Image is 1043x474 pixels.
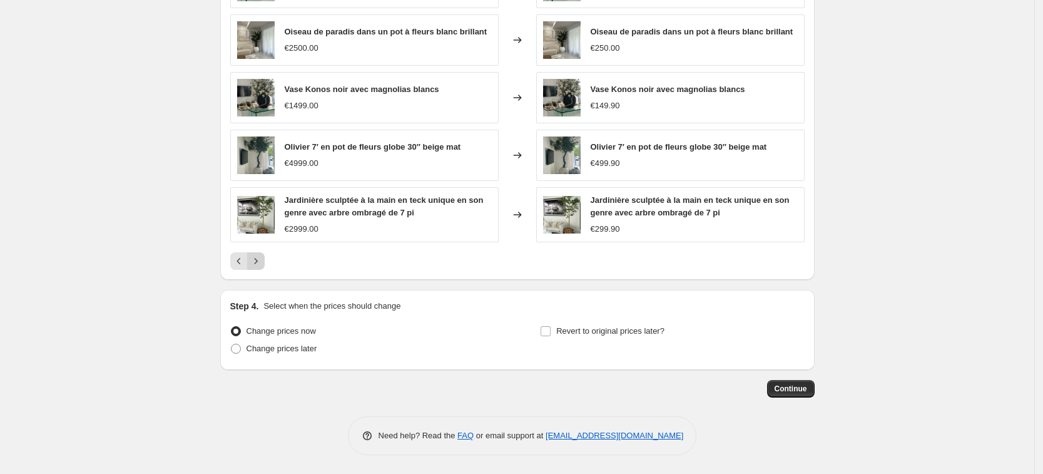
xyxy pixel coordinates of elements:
span: Need help? Read the [379,431,458,440]
img: e8i2zjkidolaswm5tb58_80x.webp [543,21,581,59]
div: €2500.00 [285,42,318,54]
h2: Step 4. [230,300,259,312]
img: yetlvfqcymqqphesgspi_80x.webp [543,137,581,174]
span: or email support at [474,431,546,440]
span: Jardinière sculptée à la main en teck unique en son genre avec arbre ombragé de 7 pi [285,195,484,217]
div: €250.00 [591,42,620,54]
img: yetlvfqcymqqphesgspi_80x.webp [237,137,275,174]
button: Previous [230,252,248,270]
span: Olivier 7′ en pot de fleurs globe 30″ beige mat [591,142,767,152]
button: Next [247,252,265,270]
button: Continue [767,380,815,398]
span: Change prices now [247,326,316,336]
img: ubl5ugbkvkj1ppdmsu0d_80x.webp [543,79,581,116]
span: Oiseau de paradis dans un pot à fleurs blanc brillant [591,27,793,36]
div: €2999.00 [285,223,318,235]
nav: Pagination [230,252,265,270]
div: €149.90 [591,100,620,112]
div: €4999.00 [285,157,318,170]
span: Oiseau de paradis dans un pot à fleurs blanc brillant [285,27,487,36]
span: Olivier 7′ en pot de fleurs globe 30″ beige mat [285,142,461,152]
img: ubl5ugbkvkj1ppdmsu0d_80x.webp [237,79,275,116]
img: rr6zyusuaydly9abwxka_80x.webp [543,196,581,234]
div: €1499.00 [285,100,318,112]
span: Vase Konos noir avec magnolias blancs [285,85,439,94]
div: €299.90 [591,223,620,235]
span: Vase Konos noir avec magnolias blancs [591,85,745,94]
img: rr6zyusuaydly9abwxka_80x.webp [237,196,275,234]
a: FAQ [457,431,474,440]
span: Revert to original prices later? [556,326,664,336]
span: Change prices later [247,344,317,353]
a: [EMAIL_ADDRESS][DOMAIN_NAME] [546,431,683,440]
p: Select when the prices should change [263,300,400,312]
span: Jardinière sculptée à la main en teck unique en son genre avec arbre ombragé de 7 pi [591,195,790,217]
div: €499.90 [591,157,620,170]
img: e8i2zjkidolaswm5tb58_80x.webp [237,21,275,59]
span: Continue [775,384,807,394]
